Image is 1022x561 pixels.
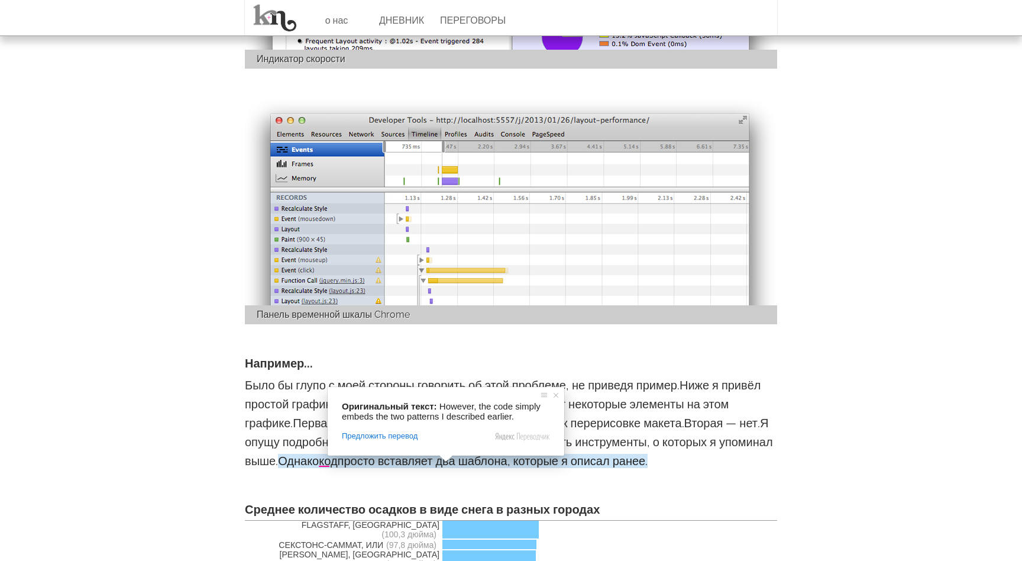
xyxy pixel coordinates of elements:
ya-tr-span: Я опущу подробный анализ, чтобы побудить вас попробовать инструменты, о которых я упоминал выше. [245,416,773,468]
ya-tr-span: FLAGSTAFF, [GEOGRAPHIC_DATA] [302,520,439,530]
ya-tr-span: СЕКСТОНС-САММАТ, ИЛИ [279,540,383,550]
ya-tr-span: Первая использует стратегию, которая приводит к перерисовке макета. [293,416,684,430]
span: Оригинальный текст: [342,401,437,411]
a: код [319,454,337,468]
ya-tr-span: Ниже я привёл простой график и добавил две кнопки, которые обновляют некоторые элементы на этом г... [245,378,761,430]
ya-tr-span: (100,3 дюйма) [381,530,436,539]
ya-tr-span: о нас [325,15,348,26]
ya-tr-span: Индикатор скорости [257,53,345,65]
ya-tr-span: Однако [278,454,319,468]
ya-tr-span: (97,8 дюйма) [386,540,436,550]
ya-tr-span: Панель временной шкалы Chrome [257,309,410,320]
ya-tr-span: ПЕРЕГОВОРЫ [440,15,506,26]
img: Панель временной шкалы [245,98,777,305]
ya-tr-span: Было бы глупо с моей стороны говорить об этой проблеме, не приведя пример. [245,378,680,392]
ya-tr-span: ДНЕВНИК [379,15,424,26]
ya-tr-span: Вторая — нет. [684,416,760,430]
ya-tr-span: [PERSON_NAME], [GEOGRAPHIC_DATA] [280,550,439,559]
ya-tr-span: Например... [245,356,313,370]
ya-tr-span: просто вставляет два шаблона, которые я описал ранее. [338,454,648,468]
span: However, the code simply embeds the two patterns I described earlier. [342,401,543,421]
span: Предложить перевод [342,431,418,441]
ya-tr-span: Среднее количество осадков в виде снега в разных городах [245,502,600,517]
